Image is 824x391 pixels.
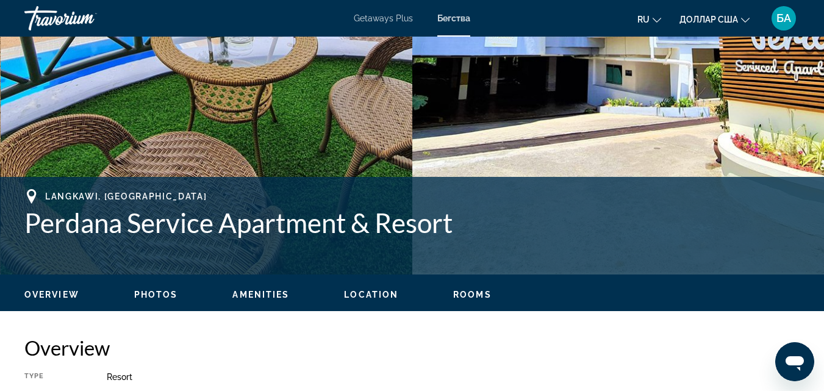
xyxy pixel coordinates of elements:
[637,15,650,24] font: ru
[354,13,413,23] a: Getaways Plus
[24,372,76,382] div: Type
[232,290,289,300] span: Amenities
[453,290,492,300] span: Rooms
[679,10,750,28] button: Изменить валюту
[344,289,398,300] button: Location
[24,207,800,239] h1: Perdana Service Apartment & Resort
[437,13,470,23] a: Бегства
[134,289,178,300] button: Photos
[24,289,79,300] button: Overview
[776,12,791,24] font: БА
[134,290,178,300] span: Photos
[24,335,800,360] h2: Overview
[344,290,398,300] span: Location
[453,289,492,300] button: Rooms
[24,290,79,300] span: Overview
[107,372,800,382] div: Resort
[45,192,207,201] span: Langkawi, [GEOGRAPHIC_DATA]
[768,5,800,31] button: Меню пользователя
[679,15,738,24] font: доллар США
[232,289,289,300] button: Amenities
[24,2,146,34] a: Травориум
[637,10,661,28] button: Изменить язык
[775,342,814,381] iframe: Кнопка запуска окна обмена сообщениями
